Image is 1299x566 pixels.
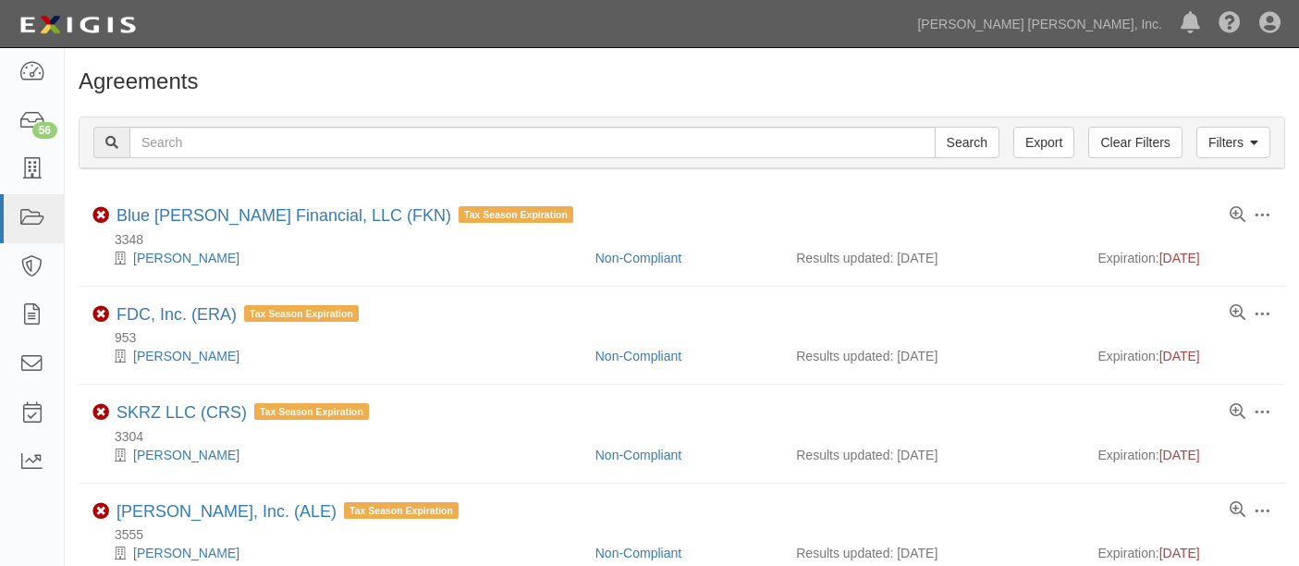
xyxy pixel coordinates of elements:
div: Mericia Mills [92,544,582,562]
span: [DATE] [1159,546,1200,560]
div: Results updated: [DATE] [796,446,1070,464]
span: [DATE] [1159,349,1200,363]
i: Help Center - Complianz [1219,13,1241,35]
a: View results summary [1230,207,1245,224]
a: View results summary [1230,404,1245,421]
div: 56 [32,122,57,139]
div: 3304 [92,427,1285,446]
span: Tax Season Expiration [244,305,359,322]
div: Results updated: [DATE] [796,347,1070,365]
a: [PERSON_NAME], Inc. (ALE) [116,502,337,521]
a: Blue [PERSON_NAME] Financial, LLC (FKN) [116,206,451,225]
input: Search [935,127,999,158]
i: Non-Compliant [92,207,109,224]
a: Non-Compliant [595,448,681,462]
a: Non-Compliant [595,251,681,265]
input: Search [129,127,936,158]
a: [PERSON_NAME] [133,349,239,363]
a: [PERSON_NAME] [PERSON_NAME], Inc. [908,6,1171,43]
h1: Agreements [79,69,1285,93]
i: Non-Compliant [92,503,109,520]
div: Results updated: [DATE] [796,249,1070,267]
div: Donald Krzesniak [92,446,582,464]
img: logo-5460c22ac91f19d4615b14bd174203de0afe785f0fc80cf4dbbc73dc1793850b.png [14,8,141,42]
div: Franklin D. Cooper, Jr. [92,347,582,365]
div: Expiration: [1098,544,1272,562]
span: Tax Season Expiration [459,206,573,223]
a: View results summary [1230,502,1245,519]
div: 3348 [92,230,1285,249]
div: Results updated: [DATE] [796,544,1070,562]
div: Paula Jewell [92,249,582,267]
i: Non-Compliant [92,306,109,323]
div: 953 [92,328,1285,347]
div: 3555 [92,525,1285,544]
a: SKRZ LLC (CRS) [116,403,247,422]
a: [PERSON_NAME] [133,546,239,560]
div: Mericia Mills, Inc. (ALE) [116,502,459,523]
a: Export [1013,127,1074,158]
div: Expiration: [1098,446,1272,464]
span: [DATE] [1159,251,1200,265]
div: FDC, Inc. (ERA) [116,305,359,326]
a: Filters [1196,127,1270,158]
div: Blue Jay Financial, LLC (FKN) [116,206,573,227]
a: View results summary [1230,305,1245,322]
span: [DATE] [1159,448,1200,462]
a: Non-Compliant [595,546,681,560]
div: SKRZ LLC (CRS) [116,403,369,424]
a: [PERSON_NAME] [133,251,239,265]
div: Expiration: [1098,347,1272,365]
a: [PERSON_NAME] [133,448,239,462]
a: Clear Filters [1088,127,1182,158]
div: Expiration: [1098,249,1272,267]
span: Tax Season Expiration [254,403,369,420]
span: Tax Season Expiration [344,502,459,519]
a: FDC, Inc. (ERA) [116,305,237,324]
a: Non-Compliant [595,349,681,363]
i: Non-Compliant [92,404,109,421]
